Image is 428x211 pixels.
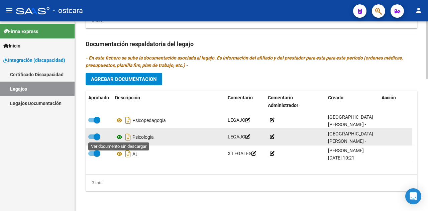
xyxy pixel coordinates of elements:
[328,114,373,127] span: [GEOGRAPHIC_DATA][PERSON_NAME] -
[86,55,403,68] i: - En este fichero se sube la documentación asociada al legajo. Es información del afiliado y del ...
[115,148,222,159] div: At
[328,95,343,100] span: Creado
[115,95,140,100] span: Descripción
[228,95,253,100] span: Comentario
[382,95,396,100] span: Acción
[86,73,162,85] button: Agregar Documentacion
[328,131,373,144] span: [GEOGRAPHIC_DATA][PERSON_NAME] -
[112,91,225,113] datatable-header-cell: Descripción
[115,115,222,126] div: Psicopedagogia
[268,95,298,108] span: Comentario Administrador
[5,6,13,14] mat-icon: menu
[379,91,412,113] datatable-header-cell: Acción
[228,117,250,123] span: LEGAJO
[228,134,250,139] span: LEGAJO
[228,151,256,156] span: X LEGALES
[86,39,417,49] h3: Documentación respaldatoria del legajo
[91,76,157,82] span: Agregar Documentacion
[3,42,20,49] span: Inicio
[115,132,222,142] div: Psicologia
[86,91,112,113] datatable-header-cell: Aprobado
[328,155,354,161] span: [DATE] 10:21
[53,3,83,18] span: - ostcara
[124,115,132,126] i: Descargar documento
[3,28,38,35] span: Firma Express
[265,91,325,113] datatable-header-cell: Comentario Administrador
[415,6,423,14] mat-icon: person
[124,148,132,159] i: Descargar documento
[325,91,379,113] datatable-header-cell: Creado
[225,91,265,113] datatable-header-cell: Comentario
[124,132,132,142] i: Descargar documento
[328,148,364,153] span: [PERSON_NAME]
[3,57,65,64] span: Integración (discapacidad)
[405,188,421,204] div: Open Intercom Messenger
[86,179,104,187] div: 3 total
[88,95,109,100] span: Aprobado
